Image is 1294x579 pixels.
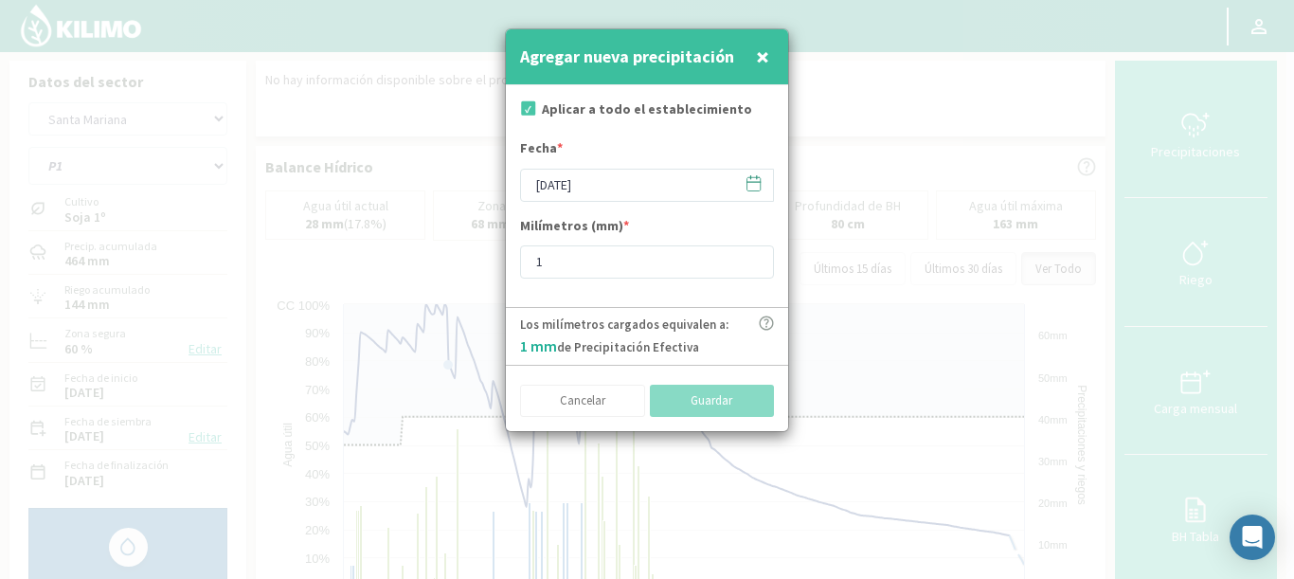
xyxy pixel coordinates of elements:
button: Guardar [650,385,775,417]
label: Milímetros (mm) [520,216,629,241]
button: Cancelar [520,385,645,417]
label: Fecha [520,138,563,163]
input: mm [520,245,774,279]
label: Aplicar a todo el establecimiento [542,100,752,119]
span: × [756,41,769,72]
span: 1 mm [520,336,557,355]
button: Close [751,38,774,76]
h4: Agregar nueva precipitación [520,44,734,70]
div: Open Intercom Messenger [1230,515,1275,560]
p: Los milímetros cargados equivalen a: de Precipitación Efectiva [520,316,728,357]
